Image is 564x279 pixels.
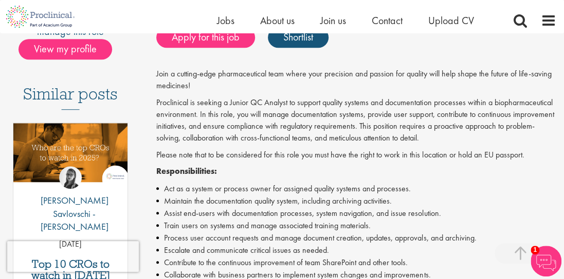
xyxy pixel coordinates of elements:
[13,166,128,238] a: Theodora Savlovschi - Wicks [PERSON_NAME] Savlovschi - [PERSON_NAME]
[156,207,556,220] li: Assist end-users with documentation processes, system navigation, and issue resolution.
[217,14,234,27] a: Jobs
[260,14,295,27] a: About us
[19,39,112,59] span: View my profile
[13,194,128,233] p: [PERSON_NAME] Savlovschi - [PERSON_NAME]
[156,166,217,176] strong: Responsibilities:
[156,149,556,161] p: Please note that to be considered for this role you must have the right to work in this location ...
[268,27,329,48] a: Shortlist
[156,232,556,244] li: Process user account requests and manage document creation, updates, approvals, and archiving.
[156,220,556,232] li: Train users on systems and manage associated training materials.
[156,195,556,207] li: Maintain the documentation quality system, including archiving activities.
[531,246,539,254] span: 1
[531,246,561,276] img: Chatbot
[428,14,474,27] a: Upload CV
[13,238,128,250] p: [DATE]
[156,27,255,48] a: Apply for this job
[156,244,556,256] li: Escalate and communicate critical issues as needed.
[13,123,128,182] img: Top 10 CROs 2025 | Proclinical
[7,241,139,272] iframe: reCAPTCHA
[372,14,403,27] a: Contact
[320,14,346,27] a: Join us
[23,85,118,110] h3: Similar posts
[156,256,556,269] li: Contribute to the continuous improvement of team SharePoint and other tools.
[156,97,556,144] p: Proclinical is seeking a Junior QC Analyst to support quality systems and documentation processes...
[59,166,82,189] img: Theodora Savlovschi - Wicks
[13,123,128,214] a: Link to a post
[156,68,556,92] p: Join a cutting-edge pharmaceutical team where your precision and passion for quality will help sh...
[19,41,122,54] a: View my profile
[156,183,556,195] li: Act as a system or process owner for assigned quality systems and processes.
